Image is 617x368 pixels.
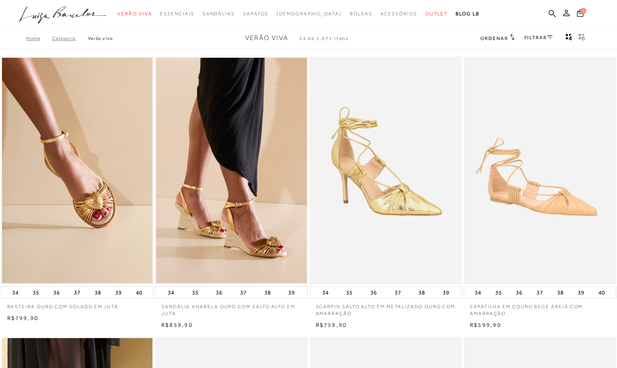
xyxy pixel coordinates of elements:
[470,322,501,328] span: R$599,90
[160,11,194,17] span: Essenciais
[51,287,62,298] button: 36
[299,36,349,41] span: 24 de 1.071 itens
[238,287,249,298] button: 37
[262,287,273,298] button: 38
[464,299,616,317] a: SAPATILHA EM COURO BEGE AREIA COM AMARRAÇÃO
[310,299,462,317] a: SCARPIN SALTO ALTO EM METALIZADO OURO COM AMARRAÇÃO
[425,11,448,17] span: Outlet
[277,6,342,21] a: noSubCategoriesText
[513,287,525,298] button: 36
[350,6,372,21] a: noSubCategoriesText
[88,36,113,41] a: Verão Viva
[350,11,372,17] span: Bolsas
[92,287,104,298] button: 38
[456,6,479,21] a: BLOG LB
[203,11,235,17] span: Sandálias
[52,36,87,41] a: Categoria
[425,6,448,21] a: noSubCategoriesText
[596,287,607,298] button: 40
[311,58,461,284] img: SCARPIN SALTO ALTO EM METALIZADO OURO COM AMARRAÇÃO
[277,11,342,17] span: [DEMOGRAPHIC_DATA]
[133,287,145,298] button: 40
[575,9,586,20] button: 0
[155,299,308,317] a: SANDÁLIA ANABELA OURO COM SALTO ALTO EM JUTA
[456,11,479,17] span: BLOG LB
[156,58,307,284] a: SANDÁLIA ANABELA OURO COM SALTO ALTO EM JUTA SANDÁLIA ANABELA OURO COM SALTO ALTO EM JUTA
[575,287,587,298] button: 39
[581,8,586,14] span: 0
[416,287,427,298] button: 38
[117,11,152,17] span: Verão Viva
[203,6,235,21] a: noSubCategoriesText
[380,11,417,17] span: Acessórios
[524,35,553,40] a: FILTRAR
[311,58,461,284] a: SCARPIN SALTO ALTO EM METALIZADO OURO COM AMARRAÇÃO SCARPIN SALTO ALTO EM METALIZADO OURO COM AMA...
[465,58,615,284] img: SAPATILHA EM COURO BEGE AREIA COM AMARRAÇÃO
[286,287,297,298] button: 39
[2,58,153,284] a: RASTEIRA OURO COM SOLADO EM JUTÁ RASTEIRA OURO COM SOLADO EM JUTÁ
[30,287,42,298] button: 35
[113,287,124,298] button: 39
[368,287,379,298] button: 36
[344,287,355,298] button: 35
[380,6,417,21] a: noSubCategoriesText
[190,287,201,298] button: 35
[26,36,52,41] a: Home
[480,36,508,41] span: Ordenar
[440,287,452,298] button: 39
[117,6,152,21] a: noSubCategoriesText
[316,322,347,328] span: R$759,90
[72,287,83,298] button: 37
[2,58,153,284] img: RASTEIRA OURO COM SOLADO EM JUTÁ
[213,287,225,298] button: 36
[465,58,615,284] a: SAPATILHA EM COURO BEGE AREIA COM AMARRAÇÃO SAPATILHA EM COURO BEGE AREIA COM AMARRAÇÃO
[472,287,484,298] button: 34
[243,11,268,17] span: Sapatos
[161,322,193,328] span: R$859,90
[156,58,307,284] img: SANDÁLIA ANABELA OURO COM SALTO ALTO EM JUTA
[555,287,566,298] button: 38
[534,287,545,298] button: 37
[576,33,587,44] button: gridText6Desc
[563,33,575,44] button: Mostrar 4 produtos por linha
[320,287,331,298] button: 34
[245,34,288,42] span: Verão Viva
[10,287,21,298] button: 34
[493,287,504,298] button: 35
[243,6,268,21] a: noSubCategoriesText
[1,299,154,310] a: RASTEIRA OURO COM SOLADO EM JUTÁ
[7,315,39,321] span: R$799,90
[165,287,177,298] button: 34
[392,287,404,298] button: 37
[160,6,194,21] a: noSubCategoriesText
